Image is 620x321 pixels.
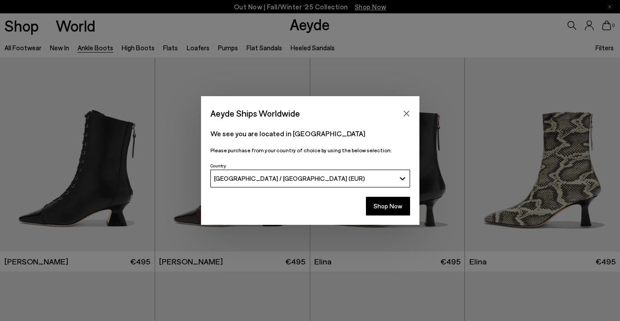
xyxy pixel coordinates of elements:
[210,106,300,121] span: Aeyde Ships Worldwide
[214,175,365,182] span: [GEOGRAPHIC_DATA] / [GEOGRAPHIC_DATA] (EUR)
[400,107,413,120] button: Close
[210,128,410,139] p: We see you are located in [GEOGRAPHIC_DATA]
[366,197,410,215] button: Shop Now
[210,146,410,154] p: Please purchase from your country of choice by using the below selection:
[210,163,226,168] span: Country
